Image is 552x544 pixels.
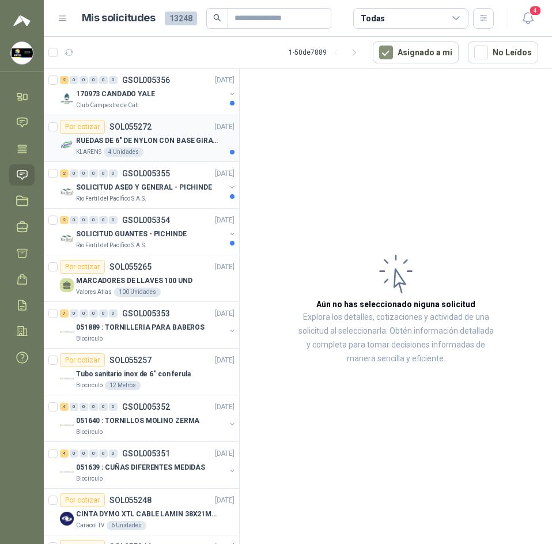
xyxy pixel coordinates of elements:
p: SOLICITUD GUANTES - PICHINDE [76,229,187,240]
p: GSOL005356 [122,76,170,84]
button: 4 [517,8,538,29]
div: 0 [80,309,88,318]
p: [DATE] [215,75,235,86]
div: 0 [109,216,118,224]
p: SOL055265 [109,263,152,271]
div: 2 [60,216,69,224]
div: 0 [89,169,98,177]
a: 4 0 0 0 0 0 GSOL005352[DATE] Company Logo051640 : TORNILLOS MOLINO ZERMABiocirculo [60,400,237,437]
div: Por cotizar [60,493,105,507]
div: 0 [109,169,118,177]
p: Biocirculo [76,428,103,437]
div: 0 [80,403,88,411]
p: SOL055257 [109,356,152,364]
div: 0 [80,216,88,224]
div: 0 [80,169,88,177]
div: 0 [70,403,78,411]
a: Por cotizarSOL055265[DATE] MARCADORES DE LLAVES 100 UNDValores Atlas100 Unidades [44,255,239,302]
a: 4 0 0 0 0 0 GSOL005351[DATE] Company Logo051639 : CUÑAS DIFERENTES MEDIDASBiocirculo [60,447,237,483]
p: [DATE] [215,122,235,133]
div: 7 [60,309,69,318]
div: 0 [89,403,98,411]
div: 4 [60,403,69,411]
a: 2 0 0 0 0 0 GSOL005356[DATE] Company Logo170973 CANDADO YALEClub Campestre de Cali [60,73,237,110]
div: 0 [99,403,108,411]
img: Company Logo [11,42,33,64]
p: Valores Atlas [76,288,112,297]
p: Biocirculo [76,474,103,483]
div: 4 Unidades [104,148,143,157]
div: 0 [99,309,108,318]
div: 0 [99,76,108,84]
p: 170973 CANDADO YALE [76,89,155,100]
p: SOL055272 [109,123,152,131]
div: 0 [70,169,78,177]
h3: Aún no has seleccionado niguna solicitud [316,298,475,311]
p: Caracol TV [76,521,104,530]
div: 12 Metros [105,381,141,390]
p: [DATE] [215,448,235,459]
div: 0 [99,216,108,224]
p: [DATE] [215,308,235,319]
img: Company Logo [60,512,74,526]
div: 0 [109,403,118,411]
div: 100 Unidades [114,288,161,297]
div: 0 [99,169,108,177]
div: Por cotizar [60,260,105,274]
button: No Leídos [468,41,538,63]
div: 0 [109,309,118,318]
p: 051640 : TORNILLOS MOLINO ZERMA [76,415,199,426]
div: Todas [361,12,385,25]
div: 0 [70,76,78,84]
img: Company Logo [60,232,74,245]
a: 2 0 0 0 0 0 GSOL005355[DATE] Company LogoSOLICITUD ASEO Y GENERAL - PICHINDERio Fertil del Pacífi... [60,167,237,203]
p: [DATE] [215,168,235,179]
div: 0 [89,449,98,458]
h1: Mis solicitudes [82,10,156,27]
span: 4 [529,5,542,16]
p: [DATE] [215,495,235,506]
div: Por cotizar [60,120,105,134]
div: 0 [89,76,98,84]
div: 0 [89,309,98,318]
a: 7 0 0 0 0 0 GSOL005353[DATE] Company Logo051889 : TORNILLERIA PARA BABEROSBiocirculo [60,307,237,343]
div: 2 [60,76,69,84]
img: Company Logo [60,325,74,339]
div: 4 [60,449,69,458]
p: RUEDAS DE 6" DE NYLON CON BASE GIRATORIA EN ACERO INOXIDABLE [76,135,220,146]
img: Company Logo [60,372,74,386]
p: Rio Fertil del Pacífico S.A.S. [76,241,146,250]
p: Biocirculo [76,381,103,390]
div: 0 [70,309,78,318]
img: Company Logo [60,465,74,479]
p: [DATE] [215,262,235,273]
div: 0 [109,449,118,458]
img: Logo peakr [13,14,31,28]
p: GSOL005355 [122,169,170,177]
p: Club Campestre de Cali [76,101,139,110]
a: Por cotizarSOL055257[DATE] Company LogoTubo sanitario inox de 6" con ferulaBiocirculo12 Metros [44,349,239,395]
div: 0 [70,449,78,458]
p: [DATE] [215,355,235,366]
div: 0 [89,216,98,224]
p: [DATE] [215,215,235,226]
p: Explora los detalles, cotizaciones y actividad de una solicitud al seleccionarla. Obtén informaci... [297,311,494,366]
p: Tubo sanitario inox de 6" con ferula [76,369,191,380]
img: Company Logo [60,185,74,199]
p: GSOL005352 [122,403,170,411]
div: 0 [80,76,88,84]
p: [DATE] [215,402,235,413]
img: Company Logo [60,418,74,432]
p: MARCADORES DE LLAVES 100 UND [76,275,192,286]
p: GSOL005353 [122,309,170,318]
div: Por cotizar [60,353,105,367]
span: search [213,14,221,22]
img: Company Logo [60,138,74,152]
a: Por cotizarSOL055272[DATE] Company LogoRUEDAS DE 6" DE NYLON CON BASE GIRATORIA EN ACERO INOXIDAB... [44,115,239,162]
p: SOL055248 [109,496,152,504]
div: 1 - 50 de 7889 [289,43,364,62]
p: Biocirculo [76,334,103,343]
button: Asignado a mi [373,41,459,63]
p: GSOL005354 [122,216,170,224]
p: 051639 : CUÑAS DIFERENTES MEDIDAS [76,462,205,473]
